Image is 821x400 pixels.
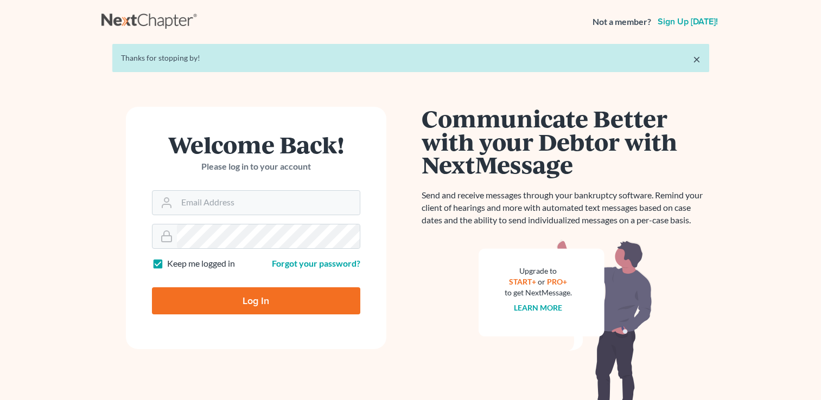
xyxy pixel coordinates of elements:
div: Thanks for stopping by! [121,53,701,63]
a: START+ [509,277,536,286]
a: Forgot your password? [272,258,360,268]
div: Upgrade to [505,266,572,276]
h1: Welcome Back! [152,133,360,156]
h1: Communicate Better with your Debtor with NextMessage [422,107,709,176]
p: Send and receive messages through your bankruptcy software. Remind your client of hearings and mo... [422,189,709,227]
p: Please log in to your account [152,160,360,173]
a: PRO+ [547,277,567,286]
strong: Not a member? [593,16,651,28]
input: Email Address [177,191,360,215]
a: Learn more [514,303,562,312]
a: Sign up [DATE]! [655,17,720,26]
span: or [538,277,545,286]
input: Log In [152,287,360,314]
a: × [693,53,701,66]
div: to get NextMessage. [505,287,572,298]
label: Keep me logged in [167,257,235,270]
